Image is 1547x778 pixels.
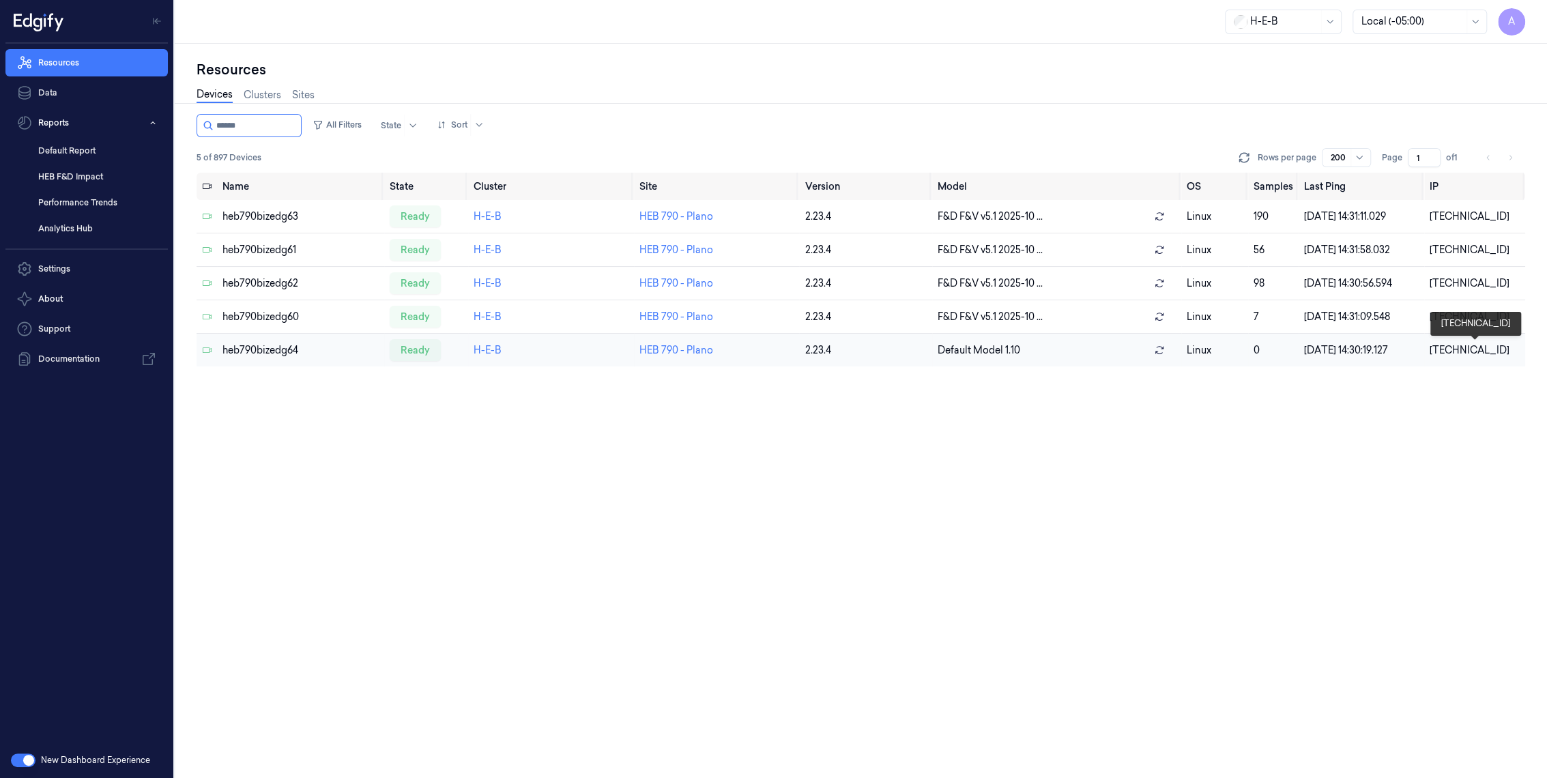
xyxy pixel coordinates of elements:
div: ready [390,272,441,294]
th: Last Ping [1299,173,1424,200]
div: 0 [1254,343,1293,358]
a: Default Report [27,139,168,162]
nav: pagination [1479,148,1520,167]
div: 98 [1254,276,1293,291]
p: linux [1187,276,1243,291]
th: Version [799,173,932,200]
a: Resources [5,49,168,76]
a: Documentation [5,345,168,373]
p: linux [1187,310,1243,324]
a: Support [5,315,168,343]
th: IP [1424,173,1525,200]
a: Data [5,79,168,106]
div: [TECHNICAL_ID] [1430,276,1520,291]
span: F&D F&V v5.1 2025-10 ... [938,210,1043,224]
span: Default Model 1.10 [938,343,1020,358]
div: ready [390,339,441,361]
span: Page [1382,152,1402,164]
div: 2.23.4 [805,243,927,257]
a: Clusters [244,88,281,102]
div: heb790bizedg64 [222,343,379,358]
button: Toggle Navigation [146,10,168,32]
a: Analytics Hub [27,217,168,240]
div: heb790bizedg61 [222,243,379,257]
div: ready [390,306,441,328]
a: HEB 790 - Plano [639,311,713,323]
button: A [1498,8,1525,35]
a: HEB 790 - Plano [639,344,713,356]
a: HEB 790 - Plano [639,210,713,222]
span: F&D F&V v5.1 2025-10 ... [938,310,1043,324]
div: heb790bizedg63 [222,210,379,224]
div: [DATE] 14:31:09.548 [1304,310,1419,324]
div: [TECHNICAL_ID] [1430,210,1520,224]
p: Rows per page [1258,152,1316,164]
a: Devices [197,87,233,103]
a: HEB 790 - Plano [639,244,713,256]
a: Performance Trends [27,191,168,214]
div: 2.23.4 [805,276,927,291]
p: linux [1187,210,1243,224]
div: ready [390,239,441,261]
a: HEB 790 - Plano [639,277,713,289]
a: HEB F&D Impact [27,165,168,188]
div: 2.23.4 [805,310,927,324]
th: Site [634,173,800,200]
button: About [5,285,168,313]
th: OS [1181,173,1248,200]
div: ready [390,205,441,227]
div: 2.23.4 [805,343,927,358]
th: Samples [1248,173,1299,200]
span: F&D F&V v5.1 2025-10 ... [938,243,1043,257]
div: 190 [1254,210,1293,224]
a: H-E-B [474,277,502,289]
div: [DATE] 14:30:56.594 [1304,276,1419,291]
div: 7 [1254,310,1293,324]
a: H-E-B [474,311,502,323]
span: F&D F&V v5.1 2025-10 ... [938,276,1043,291]
th: State [384,173,468,200]
div: heb790bizedg62 [222,276,379,291]
div: [DATE] 14:30:19.127 [1304,343,1419,358]
div: heb790bizedg60 [222,310,379,324]
div: [TECHNICAL_ID] [1430,243,1520,257]
p: linux [1187,343,1243,358]
div: [DATE] 14:31:58.032 [1304,243,1419,257]
div: 56 [1254,243,1293,257]
a: Settings [5,255,168,283]
th: Model [932,173,1181,200]
p: linux [1187,243,1243,257]
div: [DATE] 14:31:11.029 [1304,210,1419,224]
th: Name [217,173,384,200]
div: Resources [197,60,1525,79]
button: Reports [5,109,168,136]
div: 2.23.4 [805,210,927,224]
a: H-E-B [474,344,502,356]
th: Cluster [468,173,634,200]
a: H-E-B [474,210,502,222]
div: [TECHNICAL_ID] [1430,310,1520,324]
a: H-E-B [474,244,502,256]
span: of 1 [1446,152,1468,164]
div: [TECHNICAL_ID] [1430,343,1520,358]
button: All Filters [307,114,367,136]
span: 5 of 897 Devices [197,152,261,164]
a: Sites [292,88,315,102]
